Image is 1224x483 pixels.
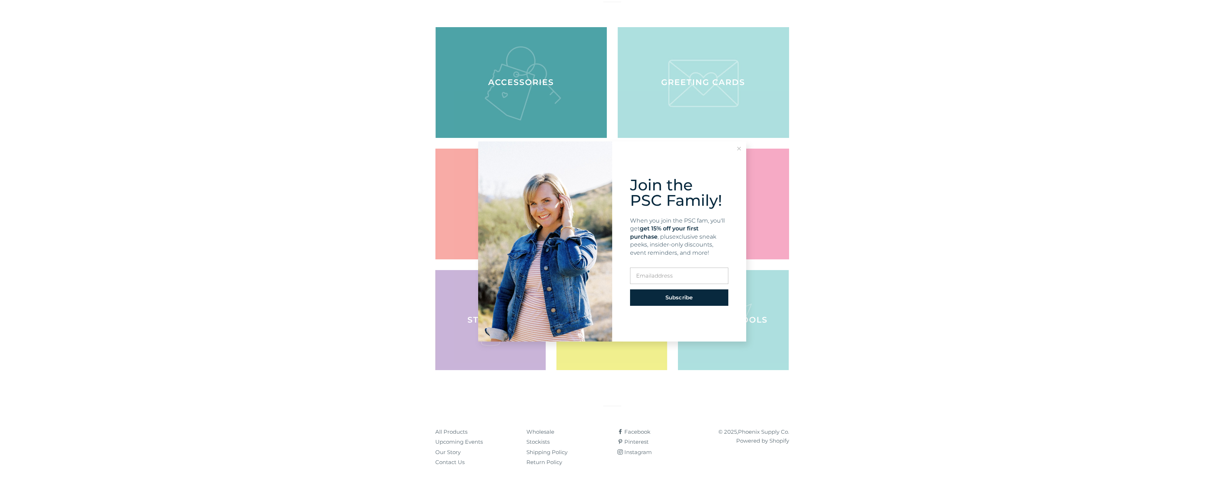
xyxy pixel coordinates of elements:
svg: Form image [478,141,612,342]
span: Subscribe [665,294,693,301]
div: Join the PSC Family! [630,177,728,208]
button: Subscribe [630,289,728,306]
span: get 15% off your first purchase [630,225,699,240]
span: address [651,272,673,279]
span: , plus [658,233,672,240]
div: When you join the PSC fam, you'll get exclusive sneak peeks, insider-only discounts, event remind... [630,217,728,257]
span: Email [636,272,652,279]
